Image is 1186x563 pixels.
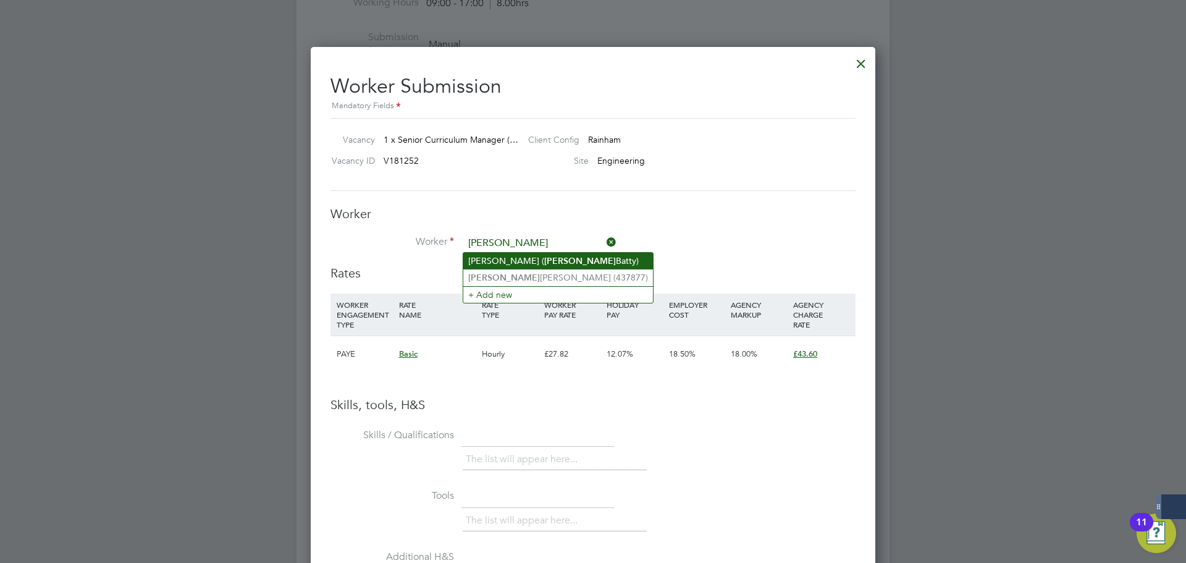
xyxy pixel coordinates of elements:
label: Skills / Qualifications [330,429,454,442]
label: Vacancy [326,134,375,145]
h3: Rates [330,265,856,281]
li: The list will appear here... [466,512,582,529]
li: [PERSON_NAME] (437877) [463,269,653,286]
h3: Worker [330,206,856,222]
li: + Add new [463,286,653,303]
div: Hourly [479,336,541,372]
span: Rainham [588,134,621,145]
span: Basic [399,349,418,359]
div: PAYE [334,336,396,372]
div: £27.82 [541,336,604,372]
b: [PERSON_NAME] [468,273,540,283]
li: The list will appear here... [466,451,582,468]
div: 11 [1136,522,1147,538]
div: EMPLOYER COST [666,294,728,326]
label: Vacancy ID [326,155,375,166]
span: 18.00% [731,349,757,359]
h2: Worker Submission [330,64,856,113]
span: 12.07% [607,349,633,359]
h3: Skills, tools, H&S [330,397,856,413]
span: £43.60 [793,349,817,359]
li: [PERSON_NAME] ( Batty) [463,253,653,269]
div: RATE NAME [396,294,479,326]
div: WORKER ENGAGEMENT TYPE [334,294,396,336]
span: V181252 [384,155,419,166]
label: Tools [330,489,454,502]
span: 18.50% [669,349,696,359]
div: Mandatory Fields [330,99,856,113]
button: Open Resource Center, 11 new notifications [1137,514,1176,553]
span: Engineering [597,155,645,166]
b: [PERSON_NAME] [544,256,616,266]
label: Client Config [518,134,579,145]
div: AGENCY CHARGE RATE [790,294,852,336]
div: WORKER PAY RATE [541,294,604,326]
div: RATE TYPE [479,294,541,326]
div: HOLIDAY PAY [604,294,666,326]
span: 1 x Senior Curriculum Manager (… [384,134,518,145]
label: Site [518,155,589,166]
div: AGENCY MARKUP [728,294,790,326]
input: Search for... [464,234,616,253]
label: Worker [330,235,454,248]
